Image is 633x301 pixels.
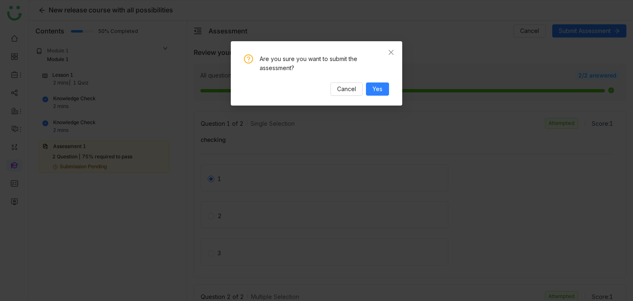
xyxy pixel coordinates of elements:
button: Cancel [331,82,363,96]
button: Yes [366,82,389,96]
span: Yes [373,85,382,94]
button: Close [380,41,402,63]
span: Cancel [337,85,356,94]
div: Are you sure you want to submit the assessment? [260,54,389,73]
